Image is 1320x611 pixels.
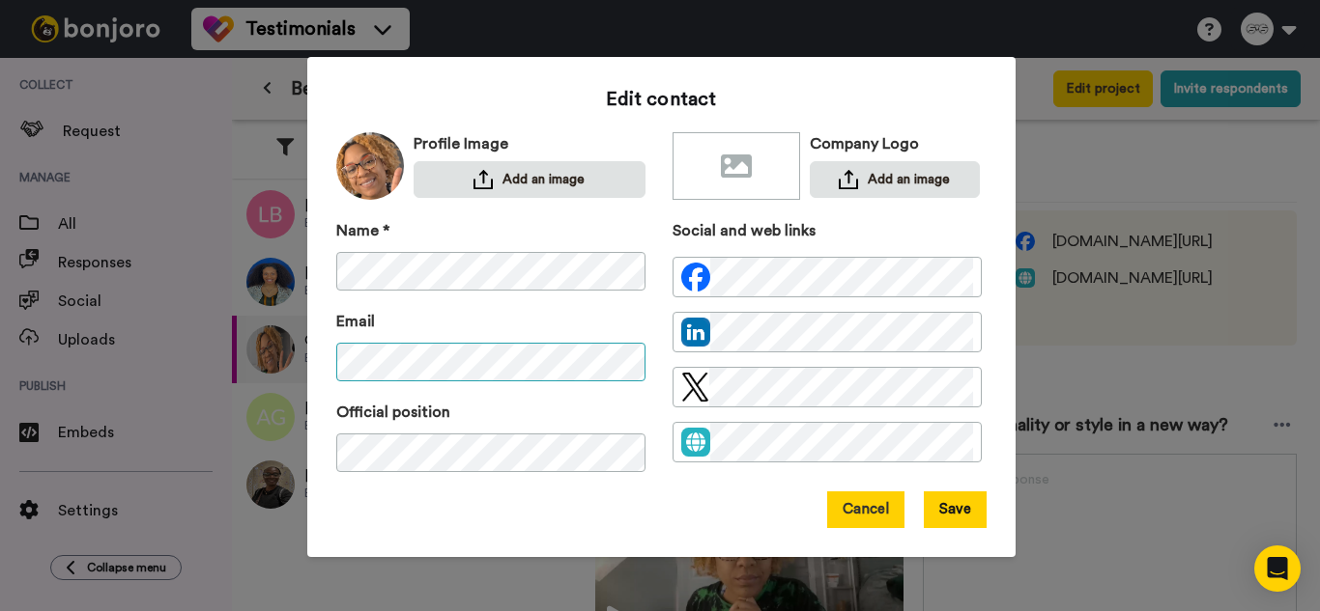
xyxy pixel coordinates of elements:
h1: Edit contact [606,86,717,113]
div: Social and web links [673,219,982,242]
img: web.svg [681,428,710,457]
div: Profile Image [414,132,646,155]
div: Company Logo [810,132,980,155]
div: Open Intercom Messenger [1254,545,1301,592]
img: 909c3ca3-5b02-4f81-a724-40f901aa0c2e.jpeg [336,132,404,200]
img: upload.svg [473,170,493,189]
img: facebook.svg [681,263,710,292]
img: linked-in.png [681,318,710,347]
img: twitter-x-black.png [681,373,709,402]
button: Add an image [810,161,980,199]
label: Name * [336,219,389,242]
button: Cancel [827,491,904,528]
button: Save [924,491,987,528]
img: upload.svg [839,170,858,189]
button: Add an image [414,161,646,199]
label: Official position [336,401,450,424]
label: Email [336,310,375,333]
